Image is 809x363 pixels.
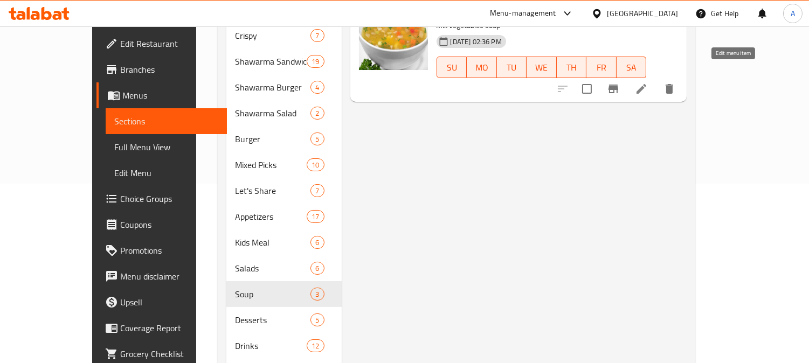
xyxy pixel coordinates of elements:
span: 3 [311,289,323,299]
span: Shawarma Salad [235,107,310,120]
a: Choice Groups [96,186,227,212]
a: Menu disclaimer [96,263,227,289]
span: Select to update [576,78,598,100]
span: WE [531,60,552,75]
span: Kids Meal [235,236,310,249]
div: Soup3 [226,281,342,307]
span: FR [591,60,612,75]
span: Drinks [235,339,307,352]
button: delete [656,76,682,102]
a: Sections [106,108,227,134]
button: TH [557,57,587,78]
span: Upsell [120,296,219,309]
div: Salads6 [226,255,342,281]
span: 4 [311,82,323,93]
span: 6 [311,263,323,274]
button: FR [586,57,617,78]
span: TU [501,60,523,75]
span: TH [561,60,583,75]
div: items [310,81,324,94]
span: Soup [235,288,310,301]
span: Desserts [235,313,310,326]
span: Menus [122,89,219,102]
span: 6 [311,238,323,248]
span: SA [621,60,642,75]
span: Edit Restaurant [120,37,219,50]
div: Crispy [235,29,310,42]
div: items [310,236,324,249]
span: [DATE] 02:36 PM [446,37,506,47]
span: Burger [235,132,310,145]
div: Shawarma Salad2 [226,100,342,126]
a: Coupons [96,212,227,238]
div: Kids Meal6 [226,229,342,255]
a: Full Menu View [106,134,227,160]
a: Edit Restaurant [96,31,227,57]
button: TU [497,57,527,78]
span: Full Menu View [114,141,219,153]
div: items [310,29,324,42]
span: 5 [311,134,323,144]
a: Branches [96,57,227,82]
span: Menu disclaimer [120,270,219,283]
div: Burger5 [226,126,342,152]
div: Shawarma Burger4 [226,74,342,100]
a: Promotions [96,238,227,263]
button: MO [467,57,497,78]
div: Mixed Picks10 [226,152,342,178]
span: 17 [307,212,323,222]
div: items [307,55,324,68]
div: Crispy7 [226,23,342,48]
span: MO [471,60,493,75]
div: items [307,210,324,223]
span: Mixed Picks [235,158,307,171]
span: 7 [311,31,323,41]
span: Coupons [120,218,219,231]
span: 5 [311,315,323,325]
span: 12 [307,341,323,351]
span: Promotions [120,244,219,257]
a: Upsell [96,289,227,315]
span: Appetizers [235,210,307,223]
div: Desserts5 [226,307,342,333]
button: SU [437,57,467,78]
span: A [791,8,795,19]
span: Sections [114,115,219,128]
span: Salads [235,262,310,275]
div: [GEOGRAPHIC_DATA] [607,8,678,19]
img: Vegetables Soup [359,1,428,70]
span: Shawarma Sandwiches [235,55,307,68]
div: items [310,288,324,301]
span: Let's Share [235,184,310,197]
span: SU [441,60,462,75]
div: Drinks12 [226,333,342,359]
div: items [310,184,324,197]
a: Menus [96,82,227,108]
div: Let's Share7 [226,178,342,204]
span: Choice Groups [120,192,219,205]
span: 19 [307,57,323,67]
div: Shawarma Sandwiches19 [226,48,342,74]
button: WE [527,57,557,78]
div: Appetizers17 [226,204,342,229]
span: Grocery Checklist [120,347,219,360]
span: 2 [311,108,323,118]
span: Coverage Report [120,322,219,334]
span: 7 [311,186,323,196]
div: items [307,339,324,352]
a: Edit Menu [106,160,227,186]
div: items [310,107,324,120]
span: Branches [120,63,219,76]
span: Shawarma Burger [235,81,310,94]
div: Menu-management [490,7,556,20]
